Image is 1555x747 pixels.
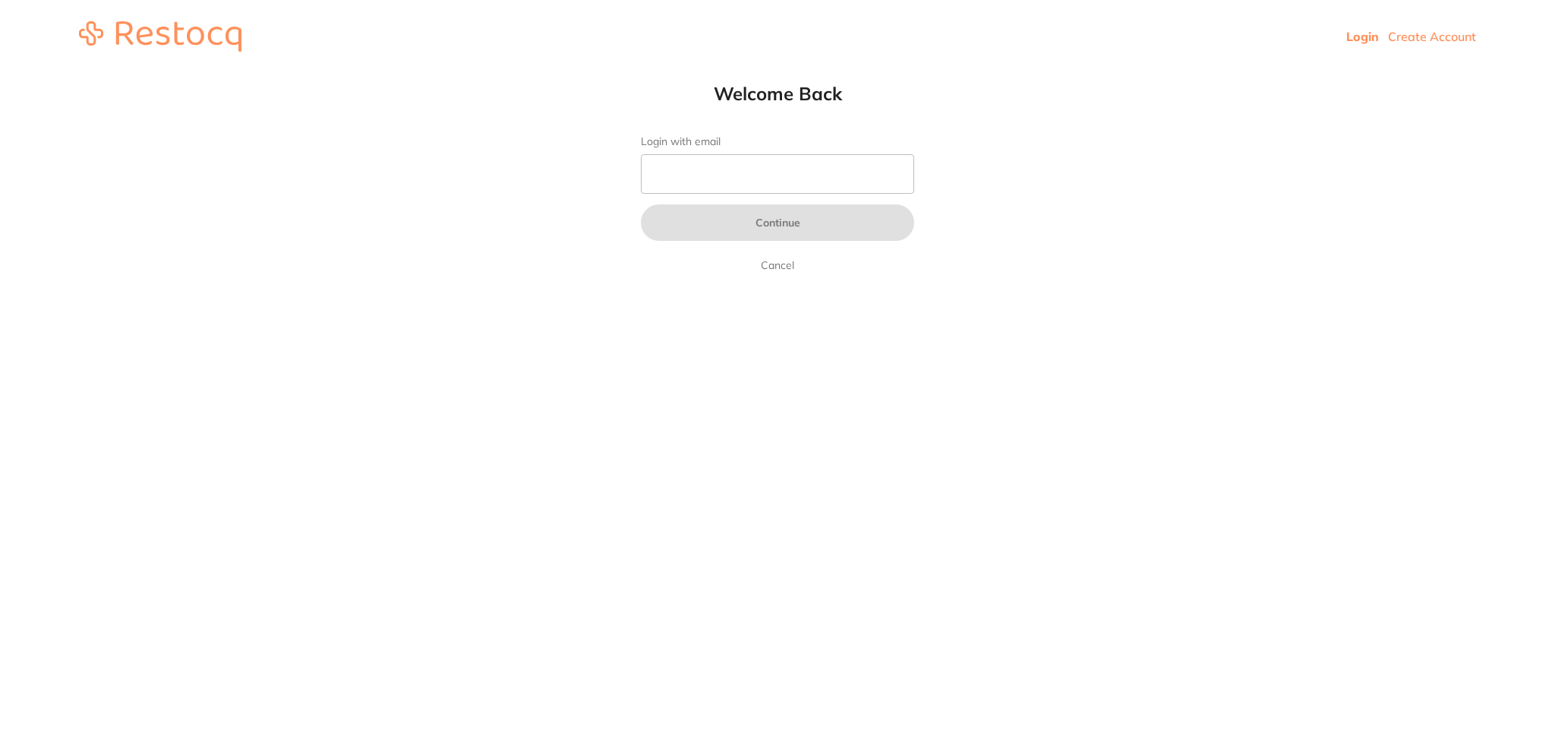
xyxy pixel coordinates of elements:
a: Create Account [1388,29,1476,44]
a: Login [1346,29,1379,44]
button: Continue [641,204,914,241]
img: restocq_logo.svg [79,21,241,52]
label: Login with email [641,135,914,148]
a: Cancel [758,256,797,274]
h1: Welcome Back [610,82,945,105]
